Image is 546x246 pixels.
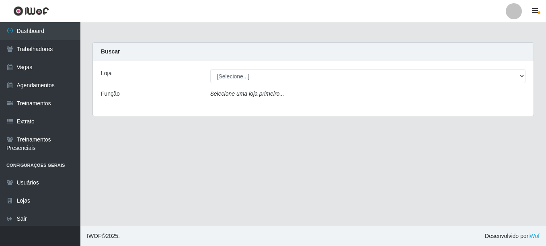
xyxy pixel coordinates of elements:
span: © 2025 . [87,232,120,240]
label: Loja [101,69,111,78]
label: Função [101,90,120,98]
i: Selecione uma loja primeiro... [210,90,284,97]
img: CoreUI Logo [13,6,49,16]
a: iWof [528,233,540,239]
span: Desenvolvido por [485,232,540,240]
span: IWOF [87,233,102,239]
strong: Buscar [101,48,120,55]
